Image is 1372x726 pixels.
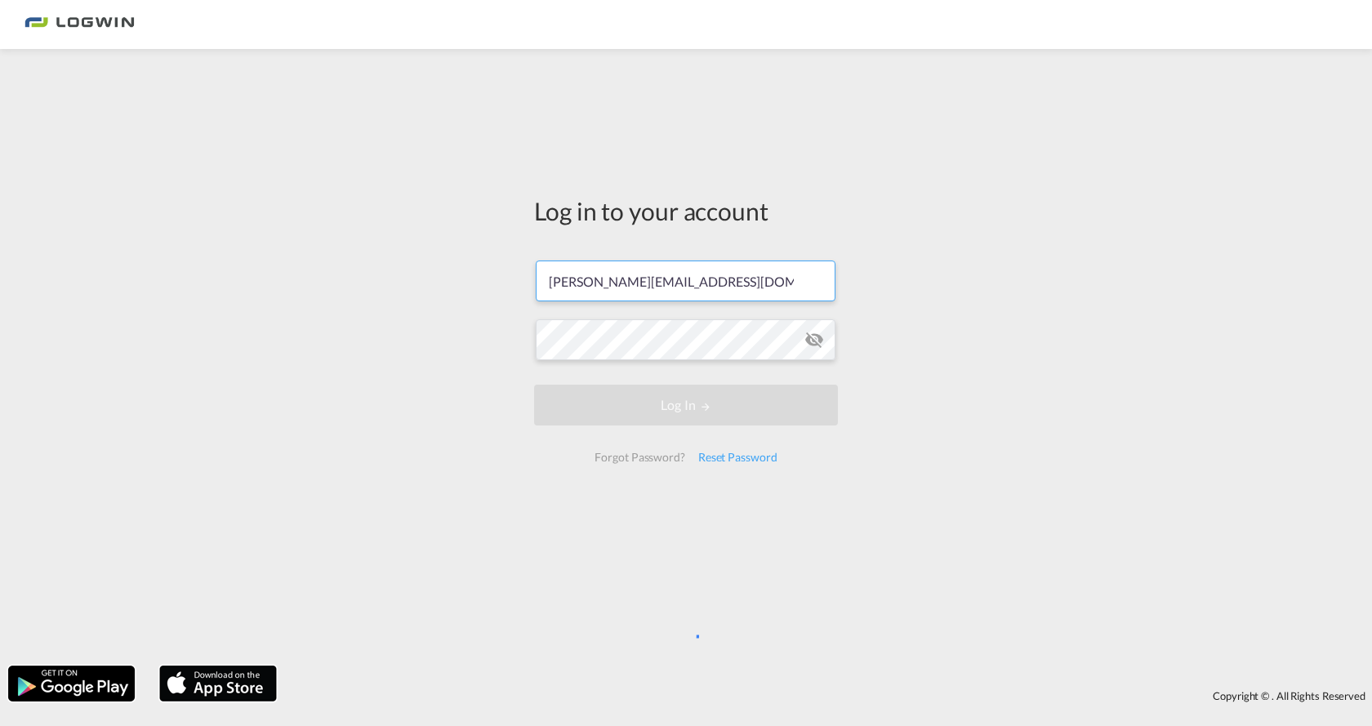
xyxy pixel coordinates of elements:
[804,330,824,350] md-icon: icon-eye-off
[285,682,1372,710] div: Copyright © . All Rights Reserved
[7,664,136,703] img: google.png
[692,443,784,472] div: Reset Password
[534,194,838,228] div: Log in to your account
[158,664,278,703] img: apple.png
[24,7,135,43] img: bc73a0e0d8c111efacd525e4c8ad7d32.png
[588,443,691,472] div: Forgot Password?
[536,261,835,301] input: Enter email/phone number
[534,385,838,425] button: LOGIN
